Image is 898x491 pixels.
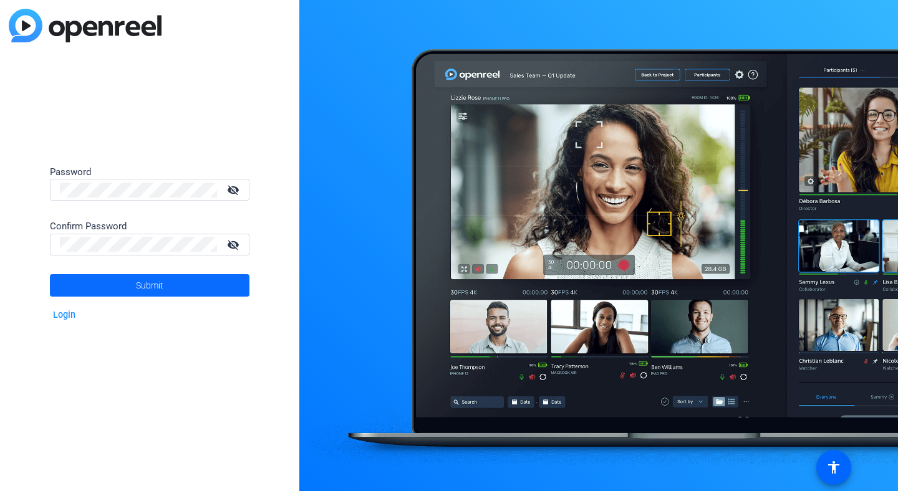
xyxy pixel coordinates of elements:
[220,236,249,254] mat-icon: visibility_off
[50,274,249,297] button: Submit
[220,181,249,199] mat-icon: visibility_off
[50,221,127,232] span: Confirm Password
[50,166,91,178] span: Password
[9,9,162,42] img: blue-gradient.svg
[826,460,841,475] mat-icon: accessibility
[136,270,163,301] span: Submit
[53,310,75,320] a: Login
